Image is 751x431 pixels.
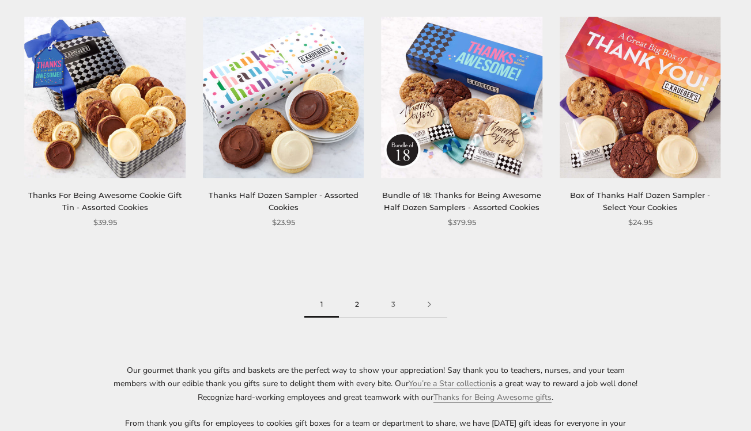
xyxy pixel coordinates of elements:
[409,378,490,389] a: You’re a Star collection
[628,216,652,228] span: $24.95
[560,17,720,178] img: Box of Thanks Half Dozen Sampler - Select Your Cookies
[111,364,641,403] p: Our gourmet thank you gifts and baskets are the perfect way to show your appreciation! Say thank ...
[203,17,364,178] img: Thanks Half Dozen Sampler - Assorted Cookies
[28,190,182,212] a: Thanks For Being Awesome Cookie Gift Tin - Assorted Cookies
[448,216,476,228] span: $379.95
[9,387,119,422] iframe: Sign Up via Text for Offers
[25,17,186,178] img: Thanks For Being Awesome Cookie Gift Tin - Assorted Cookies
[375,292,412,318] a: 3
[272,216,295,228] span: $23.95
[381,17,542,178] img: Bundle of 18: Thanks for Being Awesome Half Dozen Samplers - Assorted Cookies
[209,190,358,212] a: Thanks Half Dozen Sampler - Assorted Cookies
[382,190,541,212] a: Bundle of 18: Thanks for Being Awesome Half Dozen Samplers - Assorted Cookies
[339,292,375,318] a: 2
[412,292,447,318] a: Next page
[93,216,117,228] span: $39.95
[433,392,552,403] a: Thanks for Being Awesome gifts
[570,190,710,212] a: Box of Thanks Half Dozen Sampler - Select Your Cookies
[304,292,339,318] span: 1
